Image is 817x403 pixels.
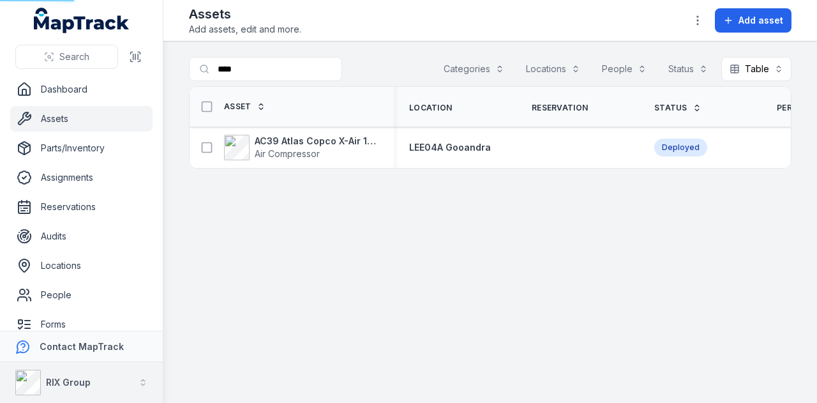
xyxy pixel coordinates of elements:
span: Add asset [738,14,783,27]
span: Reservation [532,103,588,113]
a: MapTrack [34,8,130,33]
button: Add asset [715,8,791,33]
span: Air Compressor [255,148,320,159]
button: Search [15,45,118,69]
span: Add assets, edit and more. [189,23,301,36]
span: LEE04A Gooandra [409,142,491,153]
h2: Assets [189,5,301,23]
div: Deployed [654,139,707,156]
a: Dashboard [10,77,153,102]
span: Location [409,103,452,113]
a: Reservations [10,194,153,220]
span: Search [59,50,89,63]
a: Audits [10,224,153,249]
button: Locations [518,57,588,81]
button: People [594,57,655,81]
span: Status [654,103,687,113]
button: Status [660,57,716,81]
a: Assets [10,106,153,132]
span: Asset [224,102,251,112]
strong: Contact MapTrack [40,341,124,352]
strong: RIX Group [46,377,91,388]
a: Asset [224,102,266,112]
a: AC39 Atlas Copco X-Air 1100-25Air Compressor [224,135,379,160]
strong: AC39 Atlas Copco X-Air 1100-25 [255,135,379,148]
a: LEE04A Gooandra [409,141,491,154]
span: Person [777,103,810,113]
button: Table [721,57,791,81]
a: Locations [10,253,153,278]
button: Categories [435,57,513,81]
a: Parts/Inventory [10,135,153,161]
a: Status [654,103,701,113]
a: Assignments [10,165,153,190]
a: People [10,282,153,308]
a: Forms [10,312,153,337]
